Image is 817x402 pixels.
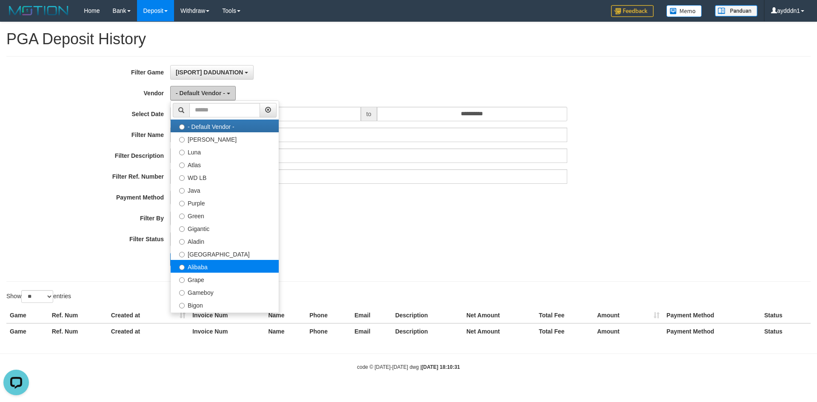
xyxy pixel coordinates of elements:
h1: PGA Deposit History [6,31,811,48]
th: Net Amount [463,323,535,339]
th: Game [6,323,49,339]
input: Bigon [179,303,185,308]
label: Java [171,183,279,196]
th: Payment Method [663,308,761,323]
th: Invoice Num [189,323,265,339]
small: code © [DATE]-[DATE] dwg | [357,364,460,370]
th: Phone [306,323,351,339]
input: [PERSON_NAME] [179,137,185,143]
label: [GEOGRAPHIC_DATA] [171,247,279,260]
strong: [DATE] 18:10:31 [422,364,460,370]
label: WD LB [171,171,279,183]
label: Luna [171,145,279,158]
th: Email [351,323,392,339]
th: Name [265,323,306,339]
th: Total Fee [535,308,594,323]
img: MOTION_logo.png [6,4,71,17]
label: Aladin [171,234,279,247]
button: Open LiveChat chat widget [3,3,29,29]
th: Description [392,323,463,339]
button: [ISPORT] DADUNATION [170,65,254,80]
input: Java [179,188,185,194]
input: Atlas [179,163,185,168]
span: to [361,107,377,121]
label: Atlas [171,158,279,171]
th: Game [6,308,49,323]
label: Alibaba [171,260,279,273]
input: WD LB [179,175,185,181]
span: - Default Vendor - [176,90,225,97]
th: Status [761,308,811,323]
label: Green [171,209,279,222]
th: Ref. Num [49,323,108,339]
input: [GEOGRAPHIC_DATA] [179,252,185,257]
span: [ISPORT] DADUNATION [176,69,243,76]
label: Allstar [171,311,279,324]
img: panduan.png [715,5,757,17]
th: Created at [108,308,189,323]
label: [PERSON_NAME] [171,132,279,145]
th: Description [392,308,463,323]
input: Purple [179,201,185,206]
button: - Default Vendor - [170,86,236,100]
input: Grape [179,277,185,283]
th: Email [351,308,392,323]
th: Amount [594,308,663,323]
th: Invoice Num [189,308,265,323]
th: Amount [594,323,663,339]
input: Gigantic [179,226,185,232]
label: Bigon [171,298,279,311]
th: Net Amount [463,308,535,323]
input: Luna [179,150,185,155]
label: Gameboy [171,285,279,298]
label: Purple [171,196,279,209]
input: - Default Vendor - [179,124,185,130]
label: Show entries [6,290,71,303]
th: Created at [108,323,189,339]
input: Gameboy [179,290,185,296]
th: Name [265,308,306,323]
th: Phone [306,308,351,323]
label: Grape [171,273,279,285]
label: Gigantic [171,222,279,234]
input: Aladin [179,239,185,245]
th: Total Fee [535,323,594,339]
th: Payment Method [663,323,761,339]
th: Status [761,323,811,339]
th: Ref. Num [49,308,108,323]
input: Alibaba [179,265,185,270]
label: - Default Vendor - [171,120,279,132]
input: Green [179,214,185,219]
select: Showentries [21,290,53,303]
img: Feedback.jpg [611,5,654,17]
img: Button%20Memo.svg [666,5,702,17]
